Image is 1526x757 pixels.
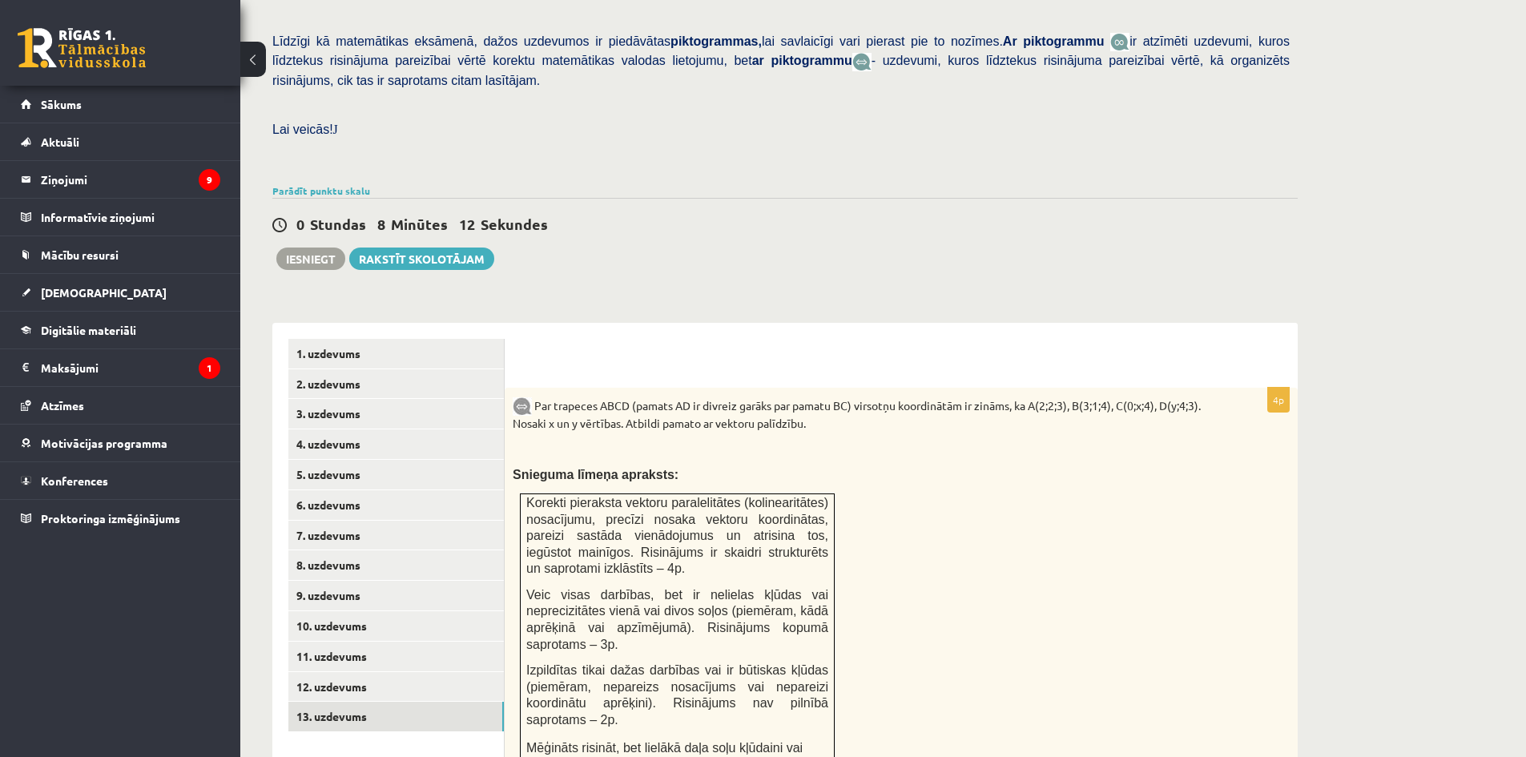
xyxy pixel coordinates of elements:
a: Informatīvie ziņojumi [21,199,220,236]
a: 2. uzdevums [288,369,504,399]
span: Korekti pieraksta vektoru paralelitātes (kolinearitātes) nosacījumu, precīzi nosaka vektoru koord... [526,496,828,575]
a: Rīgas 1. Tālmācības vidusskola [18,28,146,68]
a: Mācību resursi [21,236,220,273]
span: Līdzīgi kā matemātikas eksāmenā, dažos uzdevumos ir piedāvātas lai savlaicīgi vari pierast pie to... [272,34,1110,48]
a: 5. uzdevums [288,460,504,489]
a: 13. uzdevums [288,702,504,731]
a: Parādīt punktu skalu [272,184,370,197]
a: Digitālie materiāli [21,312,220,348]
span: Veic visas darbības, bet ir nelielas kļūdas vai neprecizitātes vienā vai divos soļos (piemēram, k... [526,588,828,651]
span: Motivācijas programma [41,436,167,450]
span: - uzdevumi, kuros līdztekus risinājuma pareizībai vērtē, kā organizēts risinājums, cik tas ir sap... [272,54,1290,87]
legend: Maksājumi [41,349,220,386]
p: 4p [1267,387,1290,413]
span: 12 [459,215,475,233]
a: Ziņojumi9 [21,161,220,198]
span: Lai veicās! [272,123,333,136]
legend: Ziņojumi [41,161,220,198]
span: Izpildītas tikai dažas darbības vai ir būtiskas kļūdas (piemēram, nepareizs nosacījums vai nepare... [526,663,828,727]
span: Konferences [41,473,108,488]
img: wKvN42sLe3LLwAAAABJRU5ErkJggg== [852,53,872,71]
span: Atzīmes [41,398,84,413]
span: Stundas [310,215,366,233]
span: Sākums [41,97,82,111]
i: 9 [199,169,220,191]
span: [DEMOGRAPHIC_DATA] [41,285,167,300]
a: 7. uzdevums [288,521,504,550]
span: Proktoringa izmēģinājums [41,511,180,525]
span: Sekundes [481,215,548,233]
a: Proktoringa izmēģinājums [21,500,220,537]
b: ar piktogrammu [752,54,852,67]
a: 11. uzdevums [288,642,504,671]
a: Motivācijas programma [21,425,220,461]
img: 9k= [513,397,532,416]
b: Ar piktogrammu [1003,34,1105,48]
button: Iesniegt [276,248,345,270]
span: Mācību resursi [41,248,119,262]
a: 1. uzdevums [288,339,504,368]
span: Digitālie materiāli [41,323,136,337]
a: 3. uzdevums [288,399,504,429]
body: Editor, wiswyg-editor-user-answer-47433955377220 [16,16,759,33]
p: Par trapeces ABCD (pamats AD ir divreiz garāks par pamatu BC) virsotņu koordinātām ir zināms, ka ... [513,396,1210,432]
b: piktogrammas, [670,34,762,48]
a: Sākums [21,86,220,123]
a: Atzīmes [21,387,220,424]
a: 6. uzdevums [288,490,504,520]
span: J [333,123,338,136]
a: 9. uzdevums [288,581,504,610]
a: 4. uzdevums [288,429,504,459]
span: Snieguma līmeņa apraksts: [513,468,678,481]
a: 10. uzdevums [288,611,504,641]
a: 12. uzdevums [288,672,504,702]
img: Balts.png [521,361,526,368]
img: JfuEzvunn4EvwAAAAASUVORK5CYII= [1110,33,1129,51]
span: 8 [377,215,385,233]
span: Aktuāli [41,135,79,149]
span: 0 [296,215,304,233]
a: Aktuāli [21,123,220,160]
a: [DEMOGRAPHIC_DATA] [21,274,220,311]
a: 8. uzdevums [288,550,504,580]
i: 1 [199,357,220,379]
a: Rakstīt skolotājam [349,248,494,270]
legend: Informatīvie ziņojumi [41,199,220,236]
a: Konferences [21,462,220,499]
a: Maksājumi1 [21,349,220,386]
span: Minūtes [391,215,448,233]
